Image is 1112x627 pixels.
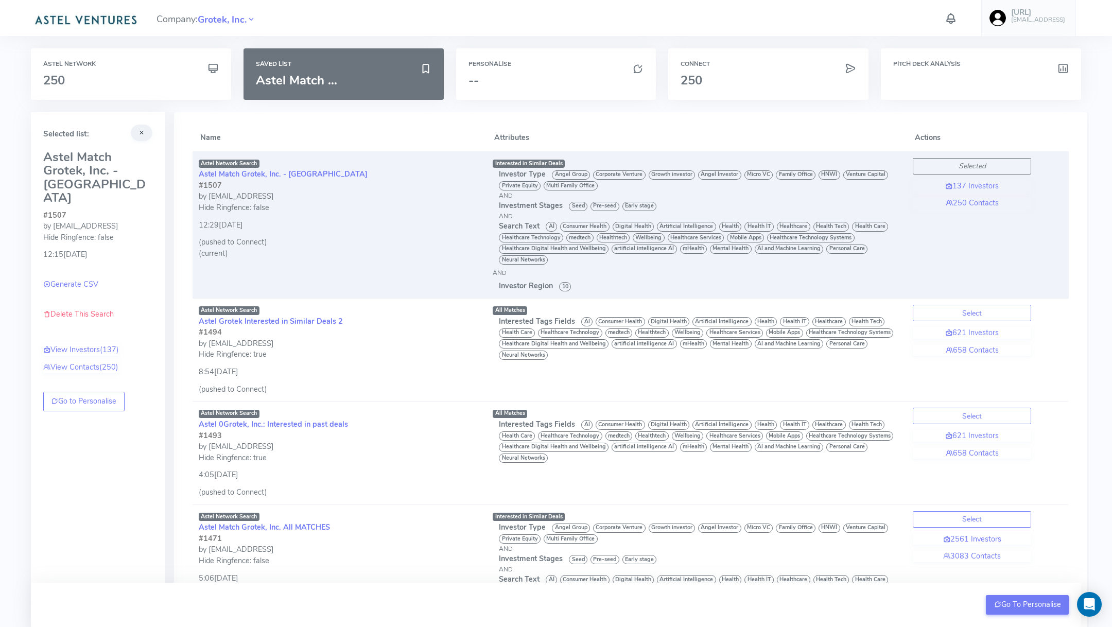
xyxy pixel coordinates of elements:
[622,555,657,564] span: Early stage
[199,360,480,378] div: 8:54[DATE]
[959,161,986,171] i: Selected
[546,575,557,584] span: AI
[649,170,696,180] span: Growth investor
[597,233,630,242] span: Healthtech
[198,13,247,27] span: Grotek, Inc.
[552,170,590,180] span: Angel Group
[581,420,593,429] span: AI
[544,534,598,544] span: Multi Family Office
[538,431,602,441] span: Healthcare Technology
[43,61,219,67] h6: Astel Network
[826,339,867,349] span: Personal Care
[819,170,840,180] span: HNWI
[635,431,669,441] span: Healthtech
[499,574,540,584] span: Search Text
[468,72,479,89] span: --
[499,245,609,254] span: Healthcare Digital Health and Wellbeing
[499,351,548,360] span: Neural Networks
[499,255,548,265] span: Neural Networks
[767,233,855,242] span: Healthcare Technology Systems
[566,233,594,242] span: medtech
[812,420,846,429] span: Healthcare
[569,202,587,211] span: Seed
[744,222,774,231] span: Health IT
[495,160,563,167] span: Interested in Similar Deals
[755,317,777,326] span: Health
[826,245,867,254] span: Personal Care
[692,420,752,429] span: Artificial Intelligence
[199,555,480,567] div: Hide Ringfence: false
[1011,8,1065,17] h5: [URL]
[806,328,894,338] span: Healthcare Technology Systems
[622,202,657,211] span: Early stage
[826,443,867,452] span: Personal Care
[43,150,152,205] h3: Astel Match Grotek, Inc. - [GEOGRAPHIC_DATA]
[499,431,535,441] span: Health Care
[780,420,809,429] span: Health IT
[780,317,809,326] span: Health IT
[43,279,98,289] a: Generate CSV
[495,409,525,417] span: All Matches
[552,524,590,533] span: Angel Group
[605,431,633,441] span: medtech
[766,328,803,338] span: Mobile Apps
[43,309,114,319] a: Delete This Search
[199,160,259,168] span: Astel Network Search
[43,221,152,232] div: by [EMAIL_ADDRESS]
[199,567,480,584] div: 5:06[DATE]
[569,555,587,564] span: Seed
[913,511,1031,528] button: Select
[581,317,593,326] span: AI
[559,282,571,291] span: 10
[99,362,118,372] span: (250)
[499,553,563,564] span: Investment Stages
[710,339,752,349] span: Mental Health
[813,222,849,231] span: Health Tech
[710,443,752,452] span: Mental Health
[672,328,704,338] span: Wellbeing
[613,222,654,231] span: Digital Health
[776,170,815,180] span: Family Office
[913,534,1031,545] a: 2561 Investors
[544,181,598,190] span: Multi Family Office
[495,513,563,520] span: Interested in Similar Deals
[499,200,563,211] span: Investment Stages
[199,522,330,532] a: Astel Match Grotek, Inc. All MATCHES
[907,125,1037,151] th: Actions
[256,72,337,89] span: Astel Match ...
[546,222,557,231] span: AI
[199,169,368,179] a: Astel Match Grotek, Inc. - [GEOGRAPHIC_DATA]
[499,565,900,574] div: AND
[499,221,540,231] span: Search Text
[913,181,1031,192] a: 137 Investors
[199,430,480,442] div: #1493
[766,431,803,441] span: Mobile Apps
[157,9,256,27] span: Company:
[744,170,773,180] span: Micro VC
[193,125,486,151] th: Name
[199,533,480,545] div: #1471
[612,339,677,349] span: artificial intelligence AI
[913,158,1031,175] button: Selected
[499,534,541,544] span: Private Equity
[913,305,1031,321] button: Select
[499,191,900,200] div: AND
[538,328,602,338] span: Healthcare Technology
[199,544,480,555] div: by [EMAIL_ADDRESS]
[913,551,1031,562] a: 3083 Contacts
[486,125,907,151] th: Attributes
[719,222,742,231] span: Health
[843,170,889,180] span: Venture Capital
[199,327,480,338] div: #1494
[499,181,541,190] span: Private Equity
[199,487,480,498] div: (pushed to Connect)
[755,443,824,452] span: AI and Machine Learning
[199,513,259,521] span: Astel Network Search
[913,448,1031,459] a: 658 Contacts
[744,524,773,533] span: Micro VC
[755,420,777,429] span: Health
[43,210,152,221] div: #1507
[648,420,690,429] span: Digital Health
[199,180,480,191] div: #1507
[633,233,665,242] span: Wellbeing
